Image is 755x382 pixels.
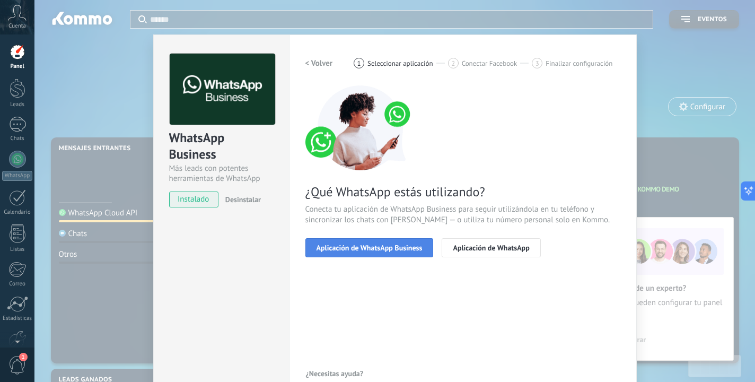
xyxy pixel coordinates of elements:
h2: < Volver [305,58,333,68]
div: Listas [2,246,33,253]
div: Más leads con potentes herramientas de WhatsApp [169,163,274,184]
div: WhatsApp Business [169,129,274,163]
div: Chats [2,135,33,142]
span: 2 [451,59,455,68]
div: Leads [2,101,33,108]
button: Aplicación de WhatsApp [442,238,540,257]
div: Panel [2,63,33,70]
span: Aplicación de WhatsApp [453,244,529,251]
span: 1 [357,59,361,68]
span: 3 [535,59,539,68]
span: ¿Necesitas ayuda? [306,370,364,377]
span: Conecta tu aplicación de WhatsApp Business para seguir utilizándola en tu teléfono y sincronizar ... [305,204,620,225]
div: Estadísticas [2,315,33,322]
span: instalado [170,192,218,207]
button: ¿Necesitas ayuda? [305,366,364,381]
div: Calendario [2,209,33,216]
span: Aplicación de WhatsApp Business [317,244,423,251]
button: < Volver [305,54,333,73]
img: logo_main.png [170,54,275,125]
span: Conectar Facebook [462,59,517,67]
span: Finalizar configuración [546,59,612,67]
button: Aplicación de WhatsApp Business [305,238,434,257]
div: Correo [2,281,33,288]
span: Cuenta [8,23,26,30]
div: WhatsApp [2,171,32,181]
span: Seleccionar aplicación [367,59,433,67]
img: connect number [305,85,417,170]
span: Desinstalar [225,195,261,204]
span: 1 [19,353,28,361]
button: Desinstalar [221,192,261,207]
span: ¿Qué WhatsApp estás utilizando? [305,184,620,200]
